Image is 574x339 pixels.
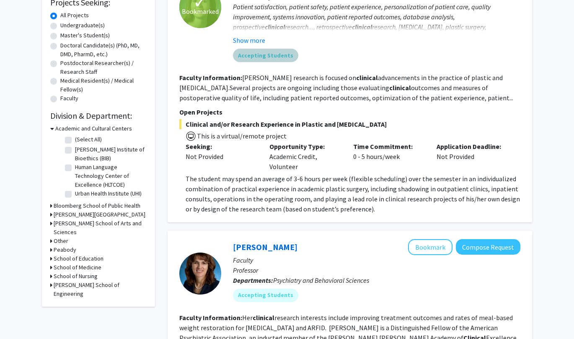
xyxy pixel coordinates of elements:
span: Bookmarked [182,6,219,16]
h3: School of Nursing [54,272,98,281]
mat-chip: Accepting Students [233,49,298,62]
span: Clinical and/or Research Experience in Plastic and [MEDICAL_DATA] [179,119,520,129]
b: clinical [253,313,274,322]
h3: Peabody [54,245,76,254]
label: All Projects [60,11,89,20]
label: Undergraduate(s) [60,21,105,30]
span: The student may spend an average of 3-6 hours per week (flexible scheduling) over the semester in... [186,175,520,213]
h3: School of Medicine [54,263,101,272]
p: Professor [233,265,520,275]
h3: Other [54,237,68,245]
p: Seeking: [186,141,257,151]
div: Academic Credit, Volunteer [263,141,347,172]
p: Faculty [233,255,520,265]
label: Postdoctoral Researcher(s) / Research Staff [60,59,147,76]
label: Doctoral Candidate(s) (PhD, MD, DMD, PharmD, etc.) [60,41,147,59]
button: Show more [233,35,265,45]
b: Departments: [233,276,273,284]
h3: Bloomberg School of Public Health [54,201,140,210]
label: Master's Student(s) [60,31,110,40]
a: [PERSON_NAME] [233,242,297,252]
b: Faculty Information: [179,313,242,322]
h2: Division & Department: [50,111,147,121]
div: Not Provided [186,151,257,162]
h3: [PERSON_NAME][GEOGRAPHIC_DATA] [54,210,145,219]
mat-chip: Accepting Students [233,289,298,302]
p: Time Commitment: [353,141,424,151]
label: Urban Health Institute (UHI) [75,189,142,198]
iframe: Chat [6,301,36,333]
span: This is a virtual/remote project [196,132,287,140]
b: clinical [356,73,378,82]
label: (Select All) [75,135,102,144]
h3: Academic and Cultural Centers [55,124,132,133]
div: 0 - 5 hours/week [347,141,431,172]
button: Compose Request to Angela Guarda [456,239,520,255]
span: Psychiatry and Behavioral Sciences [273,276,369,284]
b: clinical [352,23,372,31]
p: Application Deadline: [437,141,508,151]
label: Faculty [60,94,78,103]
b: clinical [389,83,411,92]
label: [PERSON_NAME] Institute of Bioethics (BIB) [75,145,145,163]
h3: [PERSON_NAME] School of Arts and Sciences [54,219,147,237]
b: clinical [265,23,285,31]
p: Opportunity Type: [269,141,341,151]
h3: [PERSON_NAME] School of Engineering [54,281,147,298]
button: Add Angela Guarda to Bookmarks [408,239,452,255]
b: Faculty Information: [179,73,242,82]
fg-read-more: [PERSON_NAME] research is focused on advancements in the practice of plastic and [MEDICAL_DATA].S... [179,73,513,102]
label: Human Language Technology Center of Excellence (HLTCOE) [75,163,145,189]
p: Open Projects [179,107,520,117]
label: Medical Resident(s) / Medical Fellow(s) [60,76,147,94]
h3: School of Education [54,254,103,263]
div: Not Provided [430,141,514,172]
div: Patient satisfaction, patient safety, patient experience, personalization of patient care, qualit... [233,2,520,52]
